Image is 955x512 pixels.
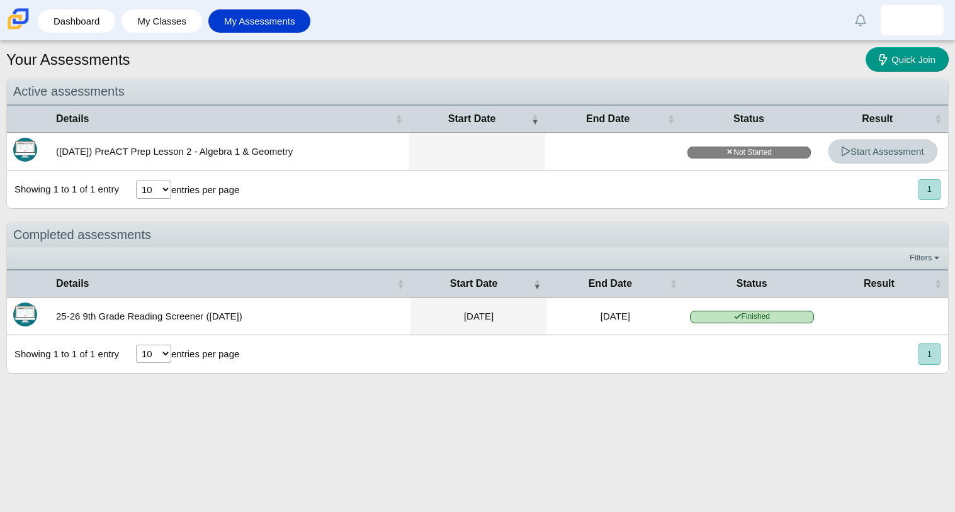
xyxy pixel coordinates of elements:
[5,6,31,32] img: Carmen School of Science & Technology
[667,113,675,125] span: End Date : Activate to sort
[6,49,130,70] h1: Your Assessments
[7,79,948,104] div: Active assessments
[670,277,677,290] span: End Date : Activate to sort
[5,23,31,34] a: Carmen School of Science & Technology
[891,54,935,65] span: Quick Join
[918,343,941,364] button: 1
[128,9,196,33] a: My Classes
[553,277,667,291] span: End Date
[50,133,409,170] td: ([DATE]) PreACT Prep Lesson 2 - Algebra 1 & Geometry
[687,147,811,159] span: Not Started
[828,139,937,164] a: Start Assessment
[687,112,811,126] span: Status
[918,179,941,200] button: 1
[13,138,37,162] img: Itembank
[50,298,410,335] td: 25-26 9th Grade Reading Screener ([DATE])
[397,277,404,290] span: Details : Activate to sort
[7,335,119,373] div: Showing 1 to 1 of 1 entry
[907,252,945,264] a: Filters
[415,112,529,126] span: Start Date
[934,277,942,290] span: Result : Activate to sort
[171,184,239,195] label: entries per page
[464,311,494,321] time: Aug 21, 2025 at 12:03 PM
[841,146,924,157] span: Start Assessment
[847,6,874,34] a: Alerts
[881,5,944,35] a: yareli.avinalicea.5jrikO
[44,9,109,33] a: Dashboard
[823,112,932,126] span: Result
[417,277,531,291] span: Start Date
[395,113,403,125] span: Details : Activate to sort
[917,343,941,364] nav: pagination
[56,112,393,126] span: Details
[7,170,119,208] div: Showing 1 to 1 of 1 entry
[866,47,949,72] a: Quick Join
[690,277,814,291] span: Status
[690,311,814,323] span: Finished
[533,277,541,290] span: Start Date : Activate to remove sorting
[215,9,305,33] a: My Assessments
[7,222,948,248] div: Completed assessments
[902,10,922,30] img: yareli.avinalicea.5jrikO
[551,112,665,126] span: End Date
[917,179,941,200] nav: pagination
[13,303,37,326] img: Itembank
[827,277,932,291] span: Result
[171,348,239,359] label: entries per page
[56,277,394,291] span: Details
[934,113,942,125] span: Result : Activate to sort
[601,311,630,321] time: Aug 21, 2025 at 12:46 PM
[531,113,539,125] span: Start Date : Activate to remove sorting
